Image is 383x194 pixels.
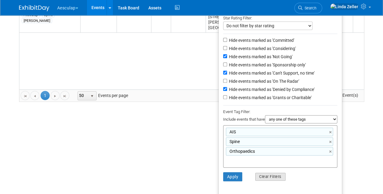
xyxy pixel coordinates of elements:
div: Event Tag Filter: [223,108,337,115]
span: Go to the previous page [32,94,37,99]
a: Go to the previous page [30,91,39,100]
span: Search [302,6,316,10]
span: Orthopaedics [228,148,255,154]
a: × [329,129,333,136]
span: Go to the next page [53,94,58,99]
span: Events per page [70,91,134,100]
button: Clear Filters [255,173,286,181]
a: Go to the last page [60,91,69,100]
label: Hide events marked as 'Denied by Compliance' [228,86,315,92]
label: Hide events marked as 'On The Radar' [228,78,299,84]
span: AIS [228,129,236,135]
label: Hide events marked as 'Considering' [228,45,296,52]
a: Search [294,3,322,13]
label: Hide events marked as 'Not Going' [228,54,292,60]
img: ExhibitDay [19,5,49,11]
span: 50 [78,92,88,100]
a: Go to the first page [21,91,30,100]
a: Go to the next page [51,91,60,100]
span: Go to the last page [62,94,67,99]
button: Apply [223,172,243,181]
img: Linda Zeller [330,3,358,10]
a: × [329,148,333,155]
div: Star Rating Filter: [223,14,337,22]
span: Spine [228,139,240,145]
span: 1 [41,91,50,100]
div: [PERSON_NAME] [22,18,52,23]
span: select [90,94,94,99]
span: Go to the first page [23,94,28,99]
div: Include events that have [223,115,337,125]
label: Hide events marked as 'Sponsorship only' [228,62,306,68]
label: Hide events marked as 'Grants or Charitable' [228,95,312,101]
label: Hide events marked as 'Can't Support, no time' [228,70,315,76]
a: × [329,139,333,145]
label: Hide events marked as 'Committed' [228,37,294,43]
